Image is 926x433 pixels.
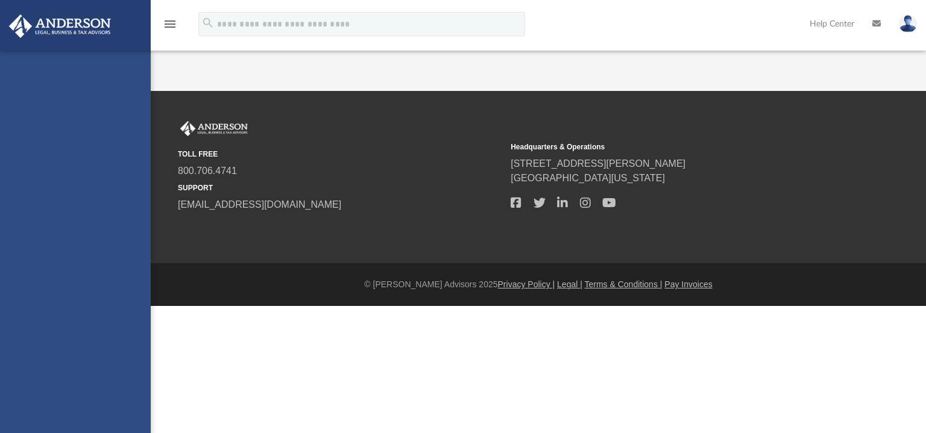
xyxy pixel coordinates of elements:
[201,16,215,30] i: search
[498,279,555,289] a: Privacy Policy |
[585,279,663,289] a: Terms & Conditions |
[178,121,250,137] img: Anderson Advisors Platinum Portal
[178,149,502,160] small: TOLL FREE
[511,158,685,169] a: [STREET_ADDRESS][PERSON_NAME]
[899,15,917,33] img: User Pic
[511,142,835,152] small: Headquarters & Operations
[151,278,926,291] div: © [PERSON_NAME] Advisors 2025
[163,23,177,31] a: menu
[178,166,237,176] a: 800.706.4741
[511,173,665,183] a: [GEOGRAPHIC_DATA][US_STATE]
[163,17,177,31] i: menu
[5,14,115,38] img: Anderson Advisors Platinum Portal
[178,199,341,210] a: [EMAIL_ADDRESS][DOMAIN_NAME]
[557,279,582,289] a: Legal |
[664,279,712,289] a: Pay Invoices
[178,182,502,193] small: SUPPORT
